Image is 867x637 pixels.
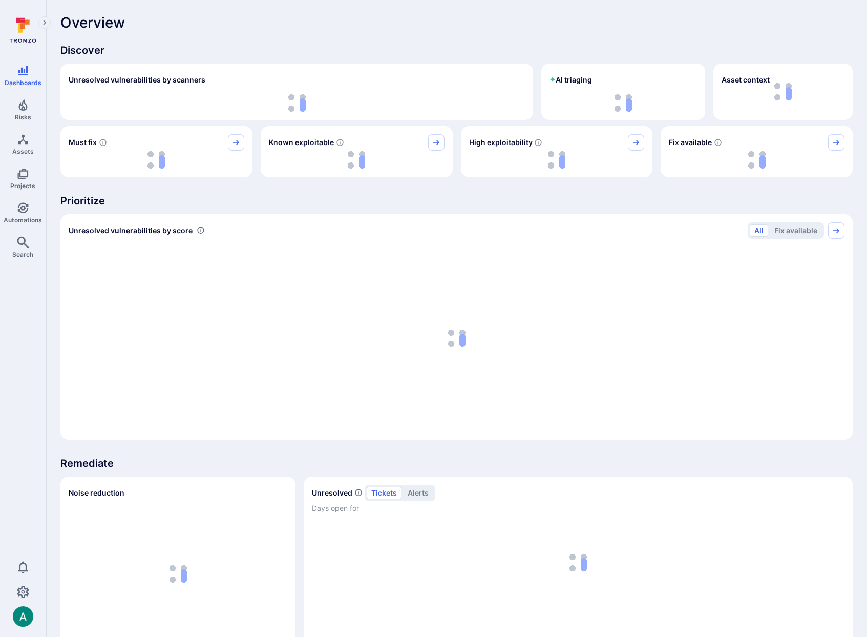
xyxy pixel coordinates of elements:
h2: Unresolved vulnerabilities by scanners [69,75,205,85]
span: Risks [15,113,31,121]
span: Discover [60,43,853,57]
img: Loading... [448,330,466,347]
span: Prioritize [60,194,853,208]
button: alerts [403,487,433,499]
button: Expand navigation menu [38,16,51,29]
span: Projects [10,182,35,190]
img: Loading... [288,94,306,112]
img: Loading... [147,151,165,169]
div: Arjan Dehar [13,606,33,627]
div: Number of vulnerabilities in status 'Open' 'Triaged' and 'In process' grouped by score [197,225,205,236]
span: Remediate [60,456,853,470]
span: Asset context [722,75,770,85]
span: Overview [60,14,125,31]
button: Fix available [770,224,822,237]
span: Must fix [69,137,97,148]
span: Fix available [669,137,712,148]
img: Loading... [548,151,565,169]
span: Automations [4,216,42,224]
div: loading spinner [469,151,645,169]
span: Days open for [312,503,844,513]
span: Unresolved vulnerabilities by score [69,225,193,236]
div: loading spinner [69,151,244,169]
svg: Confirmed exploitable by KEV [336,138,344,147]
img: ACg8ocLSa5mPYBaXNx3eFu_EmspyJX0laNWN7cXOFirfQ7srZveEpg=s96-c [13,606,33,627]
div: High exploitability [461,126,653,177]
span: Dashboards [5,79,41,87]
div: loading spinner [549,94,697,112]
span: High exploitability [469,137,533,148]
button: All [750,224,768,237]
img: Loading... [348,151,365,169]
div: Fix available [661,126,853,177]
div: loading spinner [269,151,445,169]
div: loading spinner [69,94,525,112]
img: Loading... [748,151,766,169]
div: Known exploitable [261,126,453,177]
div: loading spinner [69,245,844,431]
span: Assets [12,148,34,155]
span: Number of unresolved items by priority and days open [354,487,363,498]
i: Expand navigation menu [41,18,48,27]
div: Must fix [60,126,252,177]
span: Search [12,251,33,258]
h2: AI triaging [549,75,592,85]
button: tickets [367,487,401,499]
div: loading spinner [669,151,844,169]
svg: Risk score >=40 , missed SLA [99,138,107,147]
img: Loading... [170,565,187,583]
span: Known exploitable [269,137,334,148]
h2: Unresolved [312,488,352,498]
svg: EPSS score ≥ 0.7 [534,138,542,147]
img: Loading... [615,94,632,112]
svg: Vulnerabilities with fix available [714,138,722,147]
span: Noise reduction [69,488,124,497]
